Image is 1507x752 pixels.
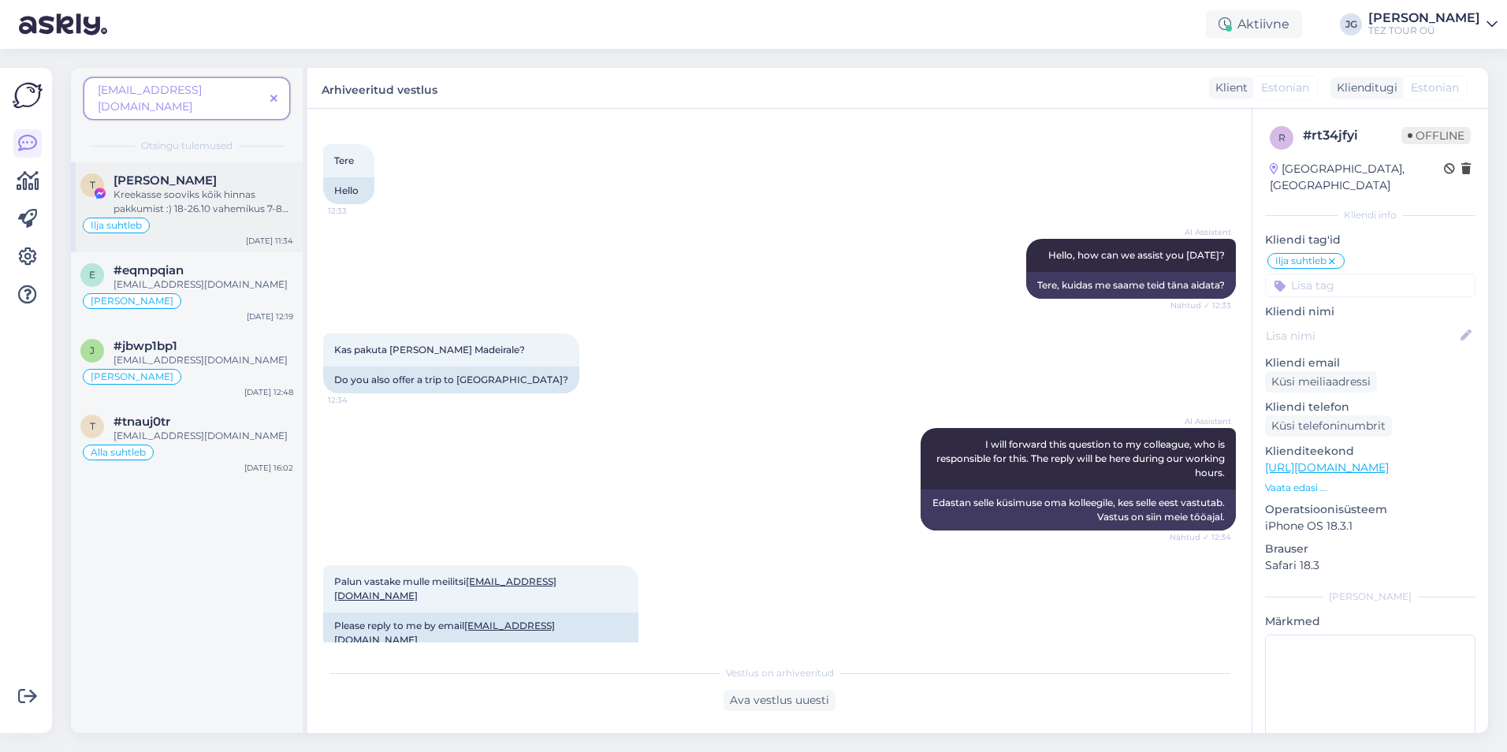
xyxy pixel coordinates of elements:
span: Palun vastake mulle meilitsi [334,575,556,601]
span: Ilja suhtleb [91,221,142,230]
div: [DATE] 16:02 [244,462,293,474]
span: #eqmpqian [113,263,184,277]
label: Arhiveeritud vestlus [322,77,437,99]
p: Vaata edasi ... [1265,481,1475,495]
p: iPhone OS 18.3.1 [1265,518,1475,534]
span: Nähtud ✓ 12:34 [1170,531,1231,543]
span: Offline [1401,127,1471,144]
div: Edastan selle küsimuse oma kolleegile, kes selle eest vastutab. Vastus on siin meie tööajal. [921,490,1236,530]
p: Kliendi telefon [1265,399,1475,415]
span: Otsingu tulemused [141,139,233,153]
span: e [89,269,95,281]
span: 12:33 [328,205,387,217]
p: Brauser [1265,541,1475,557]
span: AI Assistent [1172,415,1231,427]
span: t [90,420,95,432]
span: Alla suhtleb [91,448,146,457]
span: Ilja suhtleb [1275,256,1327,266]
p: Märkmed [1265,613,1475,630]
span: Vestlus on arhiveeritud [726,666,834,680]
input: Lisa nimi [1266,327,1457,344]
span: Hello, how can we assist you [DATE]? [1048,249,1225,261]
span: [EMAIL_ADDRESS][DOMAIN_NAME] [113,354,288,366]
p: Kliendi nimi [1265,303,1475,320]
div: Hello [323,177,374,204]
div: Küsi telefoninumbrit [1265,415,1392,437]
a: [PERSON_NAME]TEZ TOUR OÜ [1368,12,1498,37]
div: Küsi meiliaadressi [1265,371,1377,393]
span: Estonian [1261,80,1309,96]
span: Terje Ilves [113,173,217,188]
span: [EMAIL_ADDRESS][DOMAIN_NAME] [113,278,288,290]
div: [PERSON_NAME] [1265,590,1475,604]
div: Aktiivne [1206,10,1302,39]
span: Kas pakuta [PERSON_NAME] Madeirale? [334,344,525,356]
span: [EMAIL_ADDRESS][DOMAIN_NAME] [113,430,288,441]
div: [PERSON_NAME] [1368,12,1480,24]
div: JG [1340,13,1362,35]
div: [DATE] 12:48 [244,386,293,398]
span: #jbwp1bp1 [113,339,177,353]
span: I will forward this question to my colleague, who is responsible for this. The reply will be here... [936,438,1227,478]
div: [DATE] 12:19 [247,311,293,322]
div: Do you also offer a trip to [GEOGRAPHIC_DATA]? [323,367,579,393]
p: Klienditeekond [1265,443,1475,460]
div: TEZ TOUR OÜ [1368,24,1480,37]
p: Operatsioonisüsteem [1265,501,1475,518]
p: Safari 18.3 [1265,557,1475,574]
span: T [90,179,95,191]
span: Estonian [1411,80,1459,96]
span: Tere [334,154,354,166]
span: 12:34 [328,394,387,406]
span: Kreekasse sooviks kõik hinnas pakkumist :) 18-26.10 vahemikus 7-8 ööd :) [GEOGRAPHIC_DATA]. Kaks ... [113,188,288,257]
p: Kliendi email [1265,355,1475,371]
span: AI Assistent [1172,226,1231,238]
div: Please reply to me by email [323,612,638,653]
div: Kliendi info [1265,208,1475,222]
span: j [90,344,95,356]
span: [PERSON_NAME] [91,372,173,382]
span: r [1278,132,1286,143]
div: # rt34jfyi [1303,126,1401,145]
span: [PERSON_NAME] [91,296,173,306]
span: [EMAIL_ADDRESS][DOMAIN_NAME] [98,83,202,114]
div: [DATE] 11:34 [246,235,293,247]
div: Ava vestlus uuesti [724,690,835,711]
img: Askly Logo [13,80,43,110]
a: [URL][DOMAIN_NAME] [1265,460,1389,475]
div: Klienditugi [1330,80,1397,96]
span: #tnauj0tr [113,415,170,429]
div: Tere, kuidas me saame teid täna aidata? [1026,272,1236,299]
div: [GEOGRAPHIC_DATA], [GEOGRAPHIC_DATA] [1270,161,1444,194]
p: Kliendi tag'id [1265,232,1475,248]
div: Klient [1209,80,1248,96]
span: Nähtud ✓ 12:33 [1170,300,1231,311]
input: Lisa tag [1265,274,1475,297]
